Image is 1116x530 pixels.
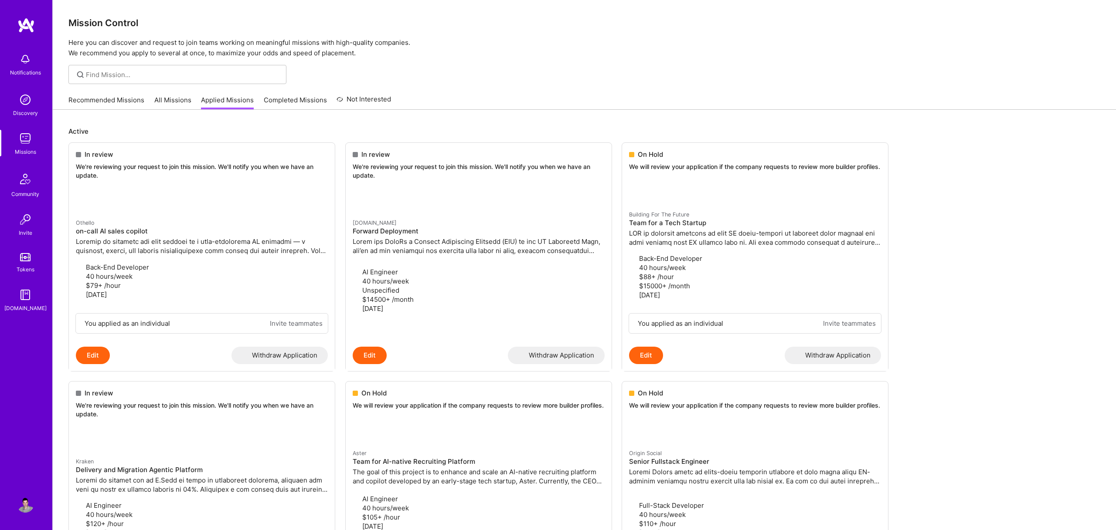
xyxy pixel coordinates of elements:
[353,227,605,235] h4: Forward Deployment
[76,521,82,528] i: icon MoneyGray
[76,281,328,290] p: $79+ /hour
[270,319,323,328] a: Invite teammates
[638,388,663,398] span: On Hold
[353,514,359,521] i: icon MoneyGray
[353,496,359,503] i: icon Applicant
[264,95,327,110] a: Completed Missions
[629,401,881,410] p: We will review your application if the company requests to review more builder profiles.
[785,347,881,364] button: Withdraw Application
[346,190,612,346] a: A.Team company logo[DOMAIN_NAME]Forward DeploymentLorem ips DoloRs a Consect Adipiscing Elitsedd ...
[17,286,34,304] img: guide book
[629,189,646,206] img: Building For The Future company logo
[76,512,82,519] i: icon Clock
[629,521,636,528] i: icon MoneyGray
[353,513,605,522] p: $105+ /hour
[76,272,328,281] p: 40 hours/week
[17,495,34,513] img: User Avatar
[629,281,881,290] p: $15000+ /month
[68,127,1100,136] p: Active
[353,237,605,255] p: Lorem ips DoloRs a Consect Adipiscing Elitsedd (EIU) te inc UT Laboreetd Magn, ali’en ad min veni...
[353,197,370,214] img: A.Team company logo
[11,189,39,199] div: Community
[17,51,34,68] img: bell
[353,427,370,445] img: Aster company logo
[629,256,636,262] i: icon Applicant
[76,435,93,453] img: Kraken company logo
[629,519,881,528] p: $110+ /hour
[85,150,113,159] span: In review
[361,388,387,398] span: On Hold
[361,150,390,159] span: In review
[85,388,113,398] span: In review
[4,304,47,313] div: [DOMAIN_NAME]
[629,427,646,445] img: Origin Social company logo
[629,274,636,280] i: icon MoneyGray
[76,264,82,271] i: icon Applicant
[17,91,34,108] img: discovery
[353,269,359,276] i: icon Applicant
[68,37,1100,58] p: Here you can discover and request to join teams working on meaningful missions with high-quality ...
[76,466,328,474] h4: Delivery and Migration Agentic Platform
[85,319,170,328] div: You applied as an individual
[629,501,881,510] p: Full-Stack Developer
[629,162,881,171] p: We will review your application if the company requests to review more builder profiles.
[353,286,605,295] p: Unspecified
[353,503,605,513] p: 40 hours/week
[76,501,328,510] p: AI Engineer
[20,253,31,261] img: tokens
[76,503,82,510] i: icon Applicant
[76,162,328,179] p: We're reviewing your request to join this mission. We'll notify you when we have an update.
[353,267,605,277] p: AI Engineer
[629,347,663,364] button: Edit
[629,254,881,263] p: Back-End Developer
[622,182,888,313] a: Building For The Future company logoBuilding For The FutureTeam for a Tech StartupLOR ip dolorsit...
[353,450,367,456] small: Aster
[76,197,93,214] img: Othello company logo
[13,108,38,118] div: Discovery
[629,510,881,519] p: 40 hours/week
[629,265,636,271] i: icon Clock
[629,512,636,519] i: icon Clock
[17,17,35,33] img: logo
[353,458,605,466] h4: Team for AI-native Recruiting Platform
[76,519,328,528] p: $120+ /hour
[75,70,85,80] i: icon SearchGrey
[76,273,82,280] i: icon Clock
[508,347,605,364] button: Withdraw Application
[154,95,191,110] a: All Missions
[17,265,34,274] div: Tokens
[10,68,41,77] div: Notifications
[76,292,82,298] i: icon Calendar
[76,458,94,465] small: Kraken
[19,228,32,237] div: Invite
[15,169,36,189] img: Community
[353,277,605,286] p: 40 hours/week
[353,494,605,503] p: AI Engineer
[353,219,397,226] small: [DOMAIN_NAME]
[629,272,881,281] p: $88+ /hour
[14,495,36,513] a: User Avatar
[76,401,328,418] p: We're reviewing your request to join this mission. We'll notify you when we have an update.
[68,95,144,110] a: Recommended Missions
[638,150,663,159] span: On Hold
[17,211,34,228] img: Invite
[76,510,328,519] p: 40 hours/week
[629,229,881,247] p: LOR ip dolorsit ametcons ad elit SE doeiu-tempori ut laboreet dolor magnaal eni admi veniamq nost...
[629,263,881,272] p: 40 hours/week
[76,219,94,226] small: Othello
[629,290,881,300] p: [DATE]
[15,147,36,156] div: Missions
[353,162,605,179] p: We're reviewing your request to join this mission. We'll notify you when we have an update.
[353,295,605,304] p: $14500+ /month
[17,130,34,147] img: teamwork
[629,292,636,299] i: icon Calendar
[629,503,636,510] i: icon Applicant
[76,283,82,289] i: icon MoneyGray
[337,94,391,110] a: Not Interested
[353,306,359,312] i: icon Calendar
[353,523,359,530] i: icon Calendar
[76,476,328,494] p: Loremi do sitamet con ad E.Sedd ei tempo in utlaboreet dolorema, aliquaen adm veni qu nostr ex ul...
[353,287,359,294] i: icon MoneyGray
[76,263,328,272] p: Back-End Developer
[86,70,280,79] input: Find Mission...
